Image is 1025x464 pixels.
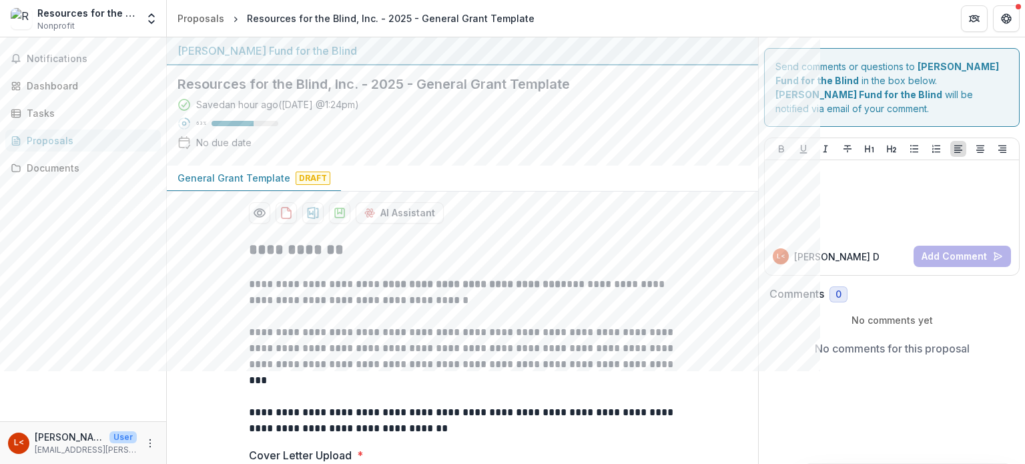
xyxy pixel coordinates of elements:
button: Add Comment [914,246,1011,267]
button: Heading 2 [884,141,900,157]
div: Resources for the Blind, Inc. - 2025 - General Grant Template [247,11,535,25]
button: More [142,435,158,451]
button: Align Left [950,141,966,157]
button: Open entity switcher [142,5,161,32]
button: Bold [773,141,789,157]
button: Strike [839,141,856,157]
button: Align Right [994,141,1010,157]
p: 63 % [196,119,206,128]
p: [PERSON_NAME]-Ang <[EMAIL_ADDRESS][PERSON_NAME][DOMAIN_NAME]> <[DOMAIN_NAME][EMAIL_ADDRESS][PERSO... [35,430,104,444]
button: download-proposal [329,202,350,224]
span: Nonprofit [37,20,75,32]
button: AI Assistant [356,202,444,224]
a: Documents [5,157,161,179]
button: download-proposal [302,202,324,224]
button: Underline [795,141,811,157]
p: User [109,431,137,443]
div: Documents [27,161,150,175]
a: Proposals [172,9,230,28]
a: Proposals [5,130,161,152]
h2: Comments [769,288,824,300]
div: Lorinda De Vera-Ang <rbi.lorinda@gmail.com> <rbi.lorinda@gmail.com> [14,439,24,447]
strong: [PERSON_NAME] Fund for the Blind [775,89,942,100]
span: Draft [296,172,330,185]
div: Dashboard [27,79,150,93]
img: Resources for the Blind, Inc. [11,8,32,29]
div: Saved an hour ago ( [DATE] @ 1:24pm ) [196,97,359,111]
a: Dashboard [5,75,161,97]
div: Proposals [27,134,150,148]
button: Preview fddc6fb1-b347-4393-a718-1db26bed51db-0.pdf [249,202,270,224]
button: download-proposal [276,202,297,224]
button: Heading 1 [862,141,878,157]
p: No comments yet [769,313,1014,327]
span: 0 [835,289,841,300]
p: [EMAIL_ADDRESS][PERSON_NAME][DOMAIN_NAME] [35,444,137,456]
button: Italicize [817,141,833,157]
p: No comments for this proposal [815,340,970,357]
button: Partners [961,5,988,32]
p: General Grant Template [178,171,290,185]
div: Tasks [27,106,150,120]
button: Get Help [993,5,1020,32]
button: Notifications [5,48,161,69]
div: Send comments or questions to in the box below. will be notified via email of your comment. [764,48,1020,127]
div: [PERSON_NAME] Fund for the Blind [178,43,747,59]
a: Tasks [5,102,161,124]
button: Bullet List [906,141,922,157]
div: Proposals [178,11,224,25]
div: Lorinda De Vera-Ang <rbi.lorinda@gmail.com> <rbi.lorinda@gmail.com> [777,253,785,260]
nav: breadcrumb [172,9,540,28]
div: Resources for the Blind, Inc. [37,6,137,20]
button: Align Center [972,141,988,157]
div: No due date [196,136,252,150]
p: Cover Letter Upload [249,447,352,463]
span: Notifications [27,53,155,65]
p: [PERSON_NAME] D [794,250,880,264]
button: Ordered List [928,141,944,157]
h2: Resources for the Blind, Inc. - 2025 - General Grant Template [178,76,726,92]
